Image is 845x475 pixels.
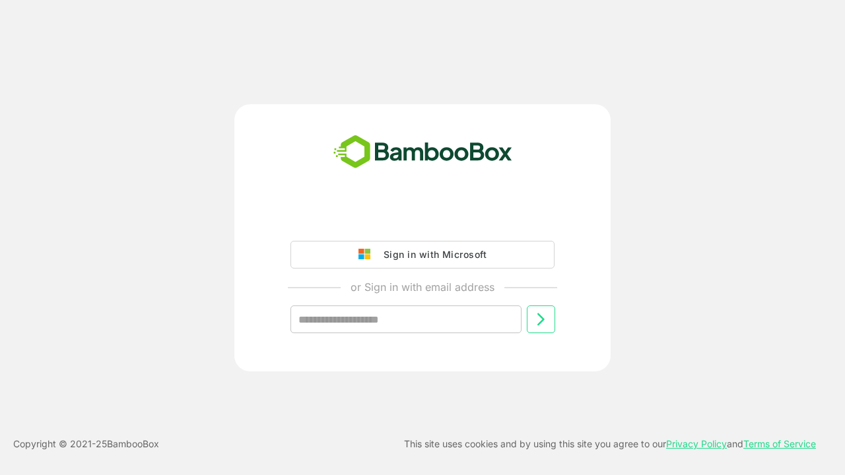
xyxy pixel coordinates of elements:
iframe: Sign in with Google Button [284,204,561,233]
div: Sign in with Microsoft [377,246,487,263]
a: Privacy Policy [666,438,727,449]
p: This site uses cookies and by using this site you agree to our and [404,436,816,452]
img: bamboobox [326,131,520,174]
p: Copyright © 2021- 25 BambooBox [13,436,159,452]
button: Sign in with Microsoft [290,241,555,269]
img: google [358,249,377,261]
a: Terms of Service [743,438,816,449]
p: or Sign in with email address [351,279,494,295]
